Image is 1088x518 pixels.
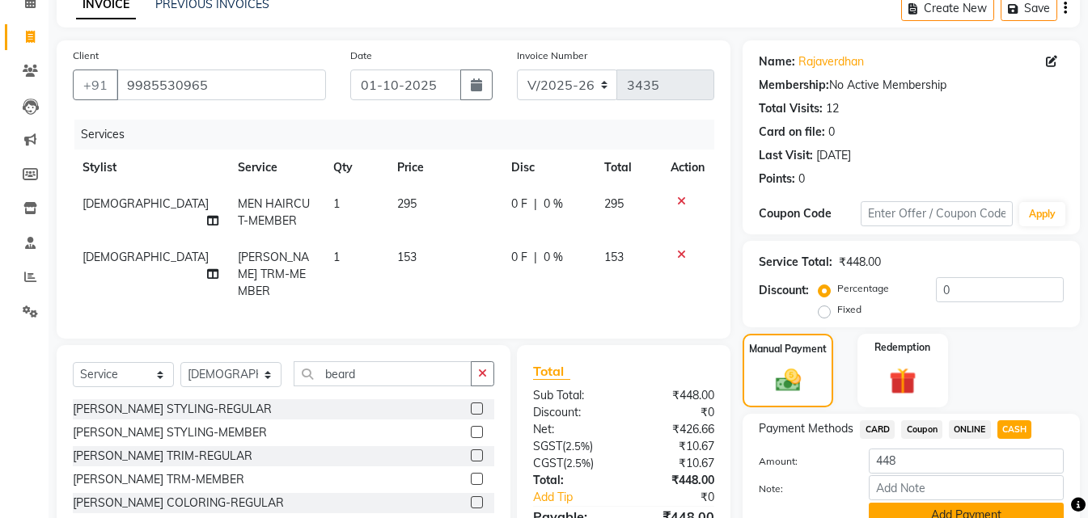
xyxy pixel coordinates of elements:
[511,249,527,266] span: 0 F
[73,69,118,100] button: +91
[759,205,861,222] div: Coupon Code
[73,401,272,418] div: [PERSON_NAME] STYLING-REGULAR
[747,482,857,496] label: Note:
[73,471,244,488] div: [PERSON_NAME] TRM-MEMBER
[869,475,1064,500] input: Add Note
[759,282,809,299] div: Discount:
[869,449,1064,474] input: Amount
[533,456,563,470] span: CGST
[759,53,795,70] div: Name:
[294,361,472,386] input: Search or Scan
[798,53,864,70] a: Rajaverdhan
[83,196,209,211] span: [DEMOGRAPHIC_DATA]
[521,387,624,404] div: Sub Total:
[324,150,387,186] th: Qty
[861,201,1013,226] input: Enter Offer / Coupon Code
[759,100,823,117] div: Total Visits:
[387,150,502,186] th: Price
[565,440,590,453] span: 2.5%
[521,455,624,472] div: ( )
[624,404,726,421] div: ₹0
[828,124,835,141] div: 0
[1019,202,1065,226] button: Apply
[73,150,228,186] th: Stylist
[759,77,829,94] div: Membership:
[73,48,99,63] label: Client
[534,249,537,266] span: |
[901,420,942,439] span: Coupon
[116,69,326,100] input: Search by Name/Mobile/Email/Code
[350,48,372,63] label: Date
[624,387,726,404] div: ₹448.00
[502,150,595,186] th: Disc
[747,454,857,469] label: Amount:
[881,364,925,398] img: _gift.svg
[759,420,853,437] span: Payment Methods
[860,420,895,439] span: CARD
[73,448,252,465] div: [PERSON_NAME] TRIM-REGULAR
[517,48,587,63] label: Invoice Number
[759,147,813,164] div: Last Visit:
[798,171,805,187] div: 0
[521,404,624,421] div: Discount:
[604,250,624,264] span: 153
[641,489,726,506] div: ₹0
[661,150,714,186] th: Action
[533,363,570,380] span: Total
[521,472,624,489] div: Total:
[595,150,662,186] th: Total
[534,196,537,213] span: |
[624,455,726,472] div: ₹10.67
[521,438,624,455] div: ( )
[759,77,1064,94] div: No Active Membership
[566,457,591,470] span: 2.5%
[816,147,851,164] div: [DATE]
[533,439,562,453] span: SGST
[759,124,825,141] div: Card on file:
[544,196,563,213] span: 0 %
[521,421,624,438] div: Net:
[624,421,726,438] div: ₹426.66
[839,254,881,271] div: ₹448.00
[511,196,527,213] span: 0 F
[73,495,284,512] div: [PERSON_NAME] COLORING-REGULAR
[74,120,726,150] div: Services
[604,196,624,211] span: 295
[397,196,417,211] span: 295
[228,150,324,186] th: Service
[73,424,267,441] div: [PERSON_NAME] STYLING-MEMBER
[397,250,417,264] span: 153
[759,254,832,271] div: Service Total:
[837,302,862,317] label: Fixed
[521,489,641,506] a: Add Tip
[238,250,309,298] span: [PERSON_NAME] TRM-MEMBER
[544,249,563,266] span: 0 %
[874,340,930,355] label: Redemption
[333,196,340,211] span: 1
[238,196,310,228] span: MEN HAIRCUT-MEMBER
[759,171,795,187] div: Points:
[826,100,839,117] div: 12
[749,342,827,356] label: Manual Payment
[768,366,809,395] img: _cash.svg
[997,420,1032,439] span: CASH
[333,250,340,264] span: 1
[624,438,726,455] div: ₹10.67
[624,472,726,489] div: ₹448.00
[83,250,209,264] span: [DEMOGRAPHIC_DATA]
[837,281,889,296] label: Percentage
[949,420,991,439] span: ONLINE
